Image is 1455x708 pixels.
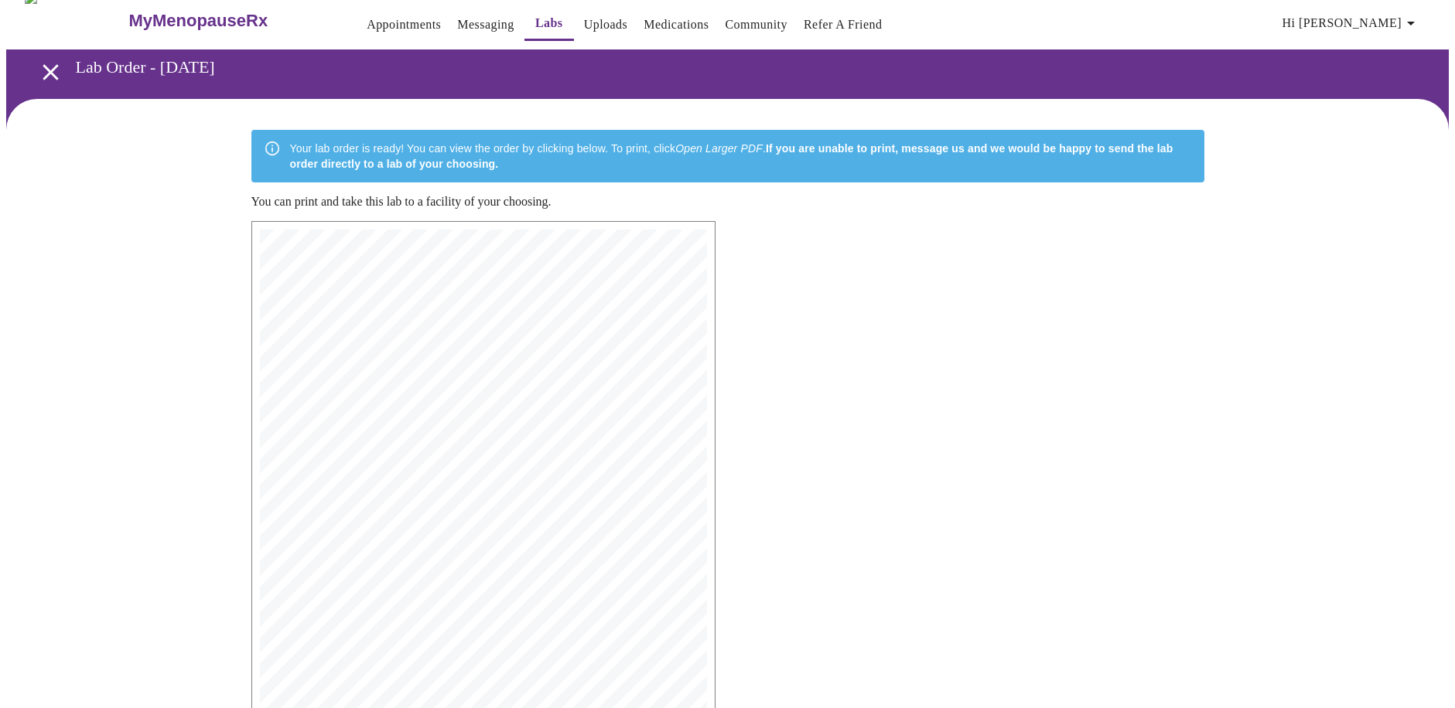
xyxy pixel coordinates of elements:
h3: Lab Order - [DATE] [76,57,1369,77]
span: MyMenopauseRx | [449,230,484,234]
span: ____________________________________________________________________________________________________ [292,468,597,475]
span: Ordering Clinician: [292,378,357,385]
a: Refer a Friend [804,14,883,36]
div: Your lab order is ready! You can view the order by clicking below. To print, click . [290,134,1192,178]
a: Labs [535,12,563,34]
button: Medications [637,9,715,40]
span: Order Date: [DATE] [292,360,359,367]
span: [PERSON_NAME], APRN, NPI: [US_HEALTHCARE_NPI] [359,378,539,385]
button: Labs [524,8,574,41]
a: Uploads [584,14,628,36]
span: ____________________________________________________________________________________________________ [292,397,597,403]
a: Appointments [367,14,441,36]
button: open drawer [28,49,73,95]
p: You can print and take this lab to a facility of your choosing. [251,195,1204,209]
button: Appointments [360,9,447,40]
span: Assessment(s): [292,523,344,530]
h3: MyMenopauseRx [128,11,268,31]
span: Diagnostic Name [292,487,351,494]
span: Phone: [PHONE_NUMBER] | Fax: [PHONE_NUMBER] [412,313,586,320]
a: Community [725,14,787,36]
button: Community [719,9,794,40]
span: DEXA, CPT: 77080 [292,505,350,512]
button: Hi [PERSON_NAME] [1276,8,1426,39]
span: N95.2: Atrophic [MEDICAL_DATA], E78.5: [MEDICAL_DATA], N95.1: Menopause/Perimenopause Symptoms, [344,523,696,530]
em: Open Larger PDF [675,142,763,155]
a: Medications [644,14,709,36]
span: Hi [PERSON_NAME] [1283,12,1420,34]
a: Messaging [457,14,514,36]
span: [DATE] 3:21 PM [486,230,516,234]
button: Messaging [451,9,520,40]
span: Date: [DATE] [292,674,335,681]
span: MyMenopauseRx [439,270,528,281]
span: NPI: [US_HEALTHCARE_NPI] [292,655,389,662]
span: [STREET_ADDRESS] [426,294,497,301]
button: Refer a Friend [798,9,889,40]
span: [PERSON_NAME], APRN [292,638,378,645]
span: [STREET_ADDRESS][US_STATE] [292,451,404,458]
button: Uploads [578,9,634,40]
span: [PERSON_NAME], DOB: [DEMOGRAPHIC_DATA], [DEMOGRAPHIC_DATA] [292,433,540,440]
span: Patient Information [292,415,362,422]
span: L98.8: Wrinkles, N95.9 [292,534,364,541]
